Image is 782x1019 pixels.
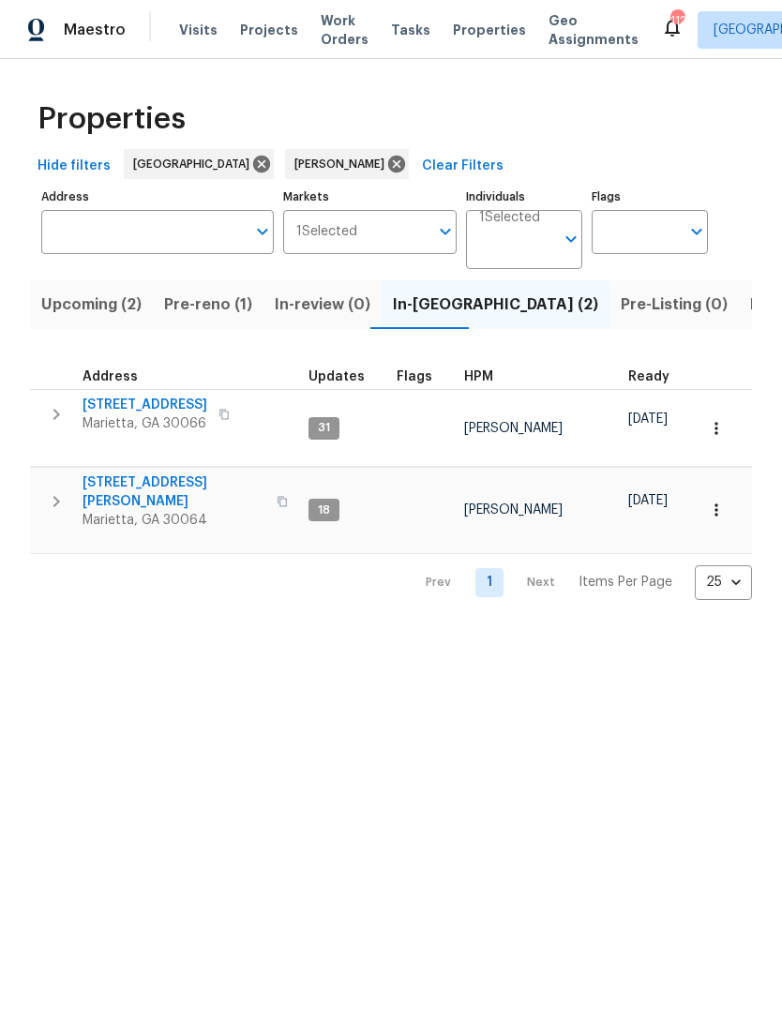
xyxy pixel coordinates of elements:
span: Work Orders [321,11,368,49]
label: Flags [592,191,708,202]
span: Marietta, GA 30064 [83,511,265,530]
nav: Pagination Navigation [408,565,752,600]
span: Visits [179,21,218,39]
span: Ready [628,370,669,383]
div: 112 [670,11,684,30]
span: 1 Selected [479,210,540,226]
span: Address [83,370,138,383]
span: [PERSON_NAME] [464,503,563,517]
span: 1 Selected [296,224,357,240]
span: 31 [310,420,338,436]
span: [PERSON_NAME] [464,422,563,435]
label: Address [41,191,274,202]
span: Flags [397,370,432,383]
span: Maestro [64,21,126,39]
button: Open [432,218,459,245]
span: Geo Assignments [549,11,639,49]
a: Goto page 1 [475,568,504,597]
button: Open [684,218,710,245]
button: Open [558,226,584,252]
span: Properties [453,21,526,39]
span: Marietta, GA 30066 [83,414,207,433]
span: In-review (0) [275,292,370,318]
button: Clear Filters [414,149,511,184]
span: [STREET_ADDRESS][PERSON_NAME] [83,473,265,511]
button: Open [249,218,276,245]
span: Properties [38,110,186,128]
span: Clear Filters [422,155,504,178]
span: [PERSON_NAME] [294,155,392,173]
span: Pre-Listing (0) [621,292,728,318]
span: Pre-reno (1) [164,292,252,318]
span: Tasks [391,23,430,37]
span: [STREET_ADDRESS] [83,396,207,414]
span: In-[GEOGRAPHIC_DATA] (2) [393,292,598,318]
span: Upcoming (2) [41,292,142,318]
label: Individuals [466,191,582,202]
span: Projects [240,21,298,39]
span: Hide filters [38,155,111,178]
label: Markets [283,191,458,202]
div: Earliest renovation start date (first business day after COE or Checkout) [628,370,686,383]
p: Items Per Page [579,573,672,592]
span: [DATE] [628,412,668,426]
span: Updates [308,370,365,383]
div: 25 [695,558,752,607]
div: [PERSON_NAME] [285,149,409,179]
span: [DATE] [628,494,668,507]
span: [GEOGRAPHIC_DATA] [133,155,257,173]
span: 18 [310,502,338,518]
span: HPM [464,370,493,383]
div: [GEOGRAPHIC_DATA] [124,149,274,179]
button: Hide filters [30,149,118,184]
